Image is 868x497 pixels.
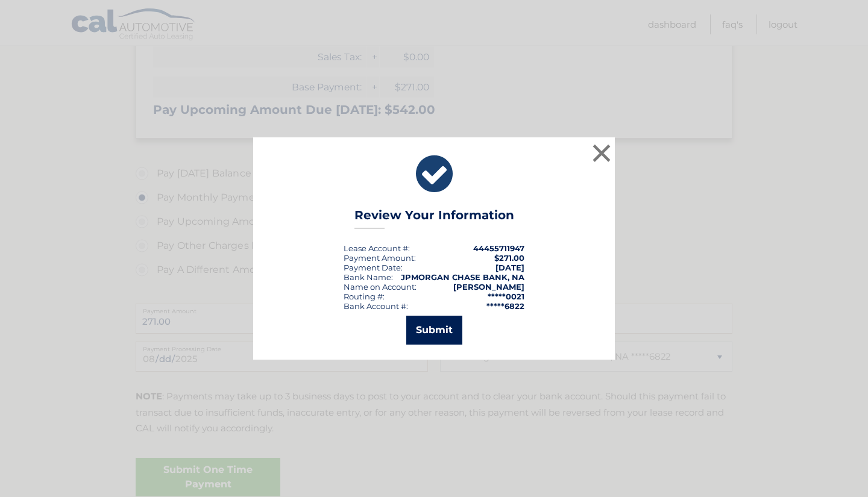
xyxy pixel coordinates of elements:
[344,263,401,272] span: Payment Date
[344,263,403,272] div: :
[354,208,514,229] h3: Review Your Information
[590,141,614,165] button: ×
[453,282,524,292] strong: [PERSON_NAME]
[344,253,416,263] div: Payment Amount:
[344,272,393,282] div: Bank Name:
[344,292,385,301] div: Routing #:
[494,253,524,263] span: $271.00
[344,301,408,311] div: Bank Account #:
[473,243,524,253] strong: 44455711947
[344,243,410,253] div: Lease Account #:
[495,263,524,272] span: [DATE]
[401,272,524,282] strong: JPMORGAN CHASE BANK, NA
[406,316,462,345] button: Submit
[344,282,417,292] div: Name on Account:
